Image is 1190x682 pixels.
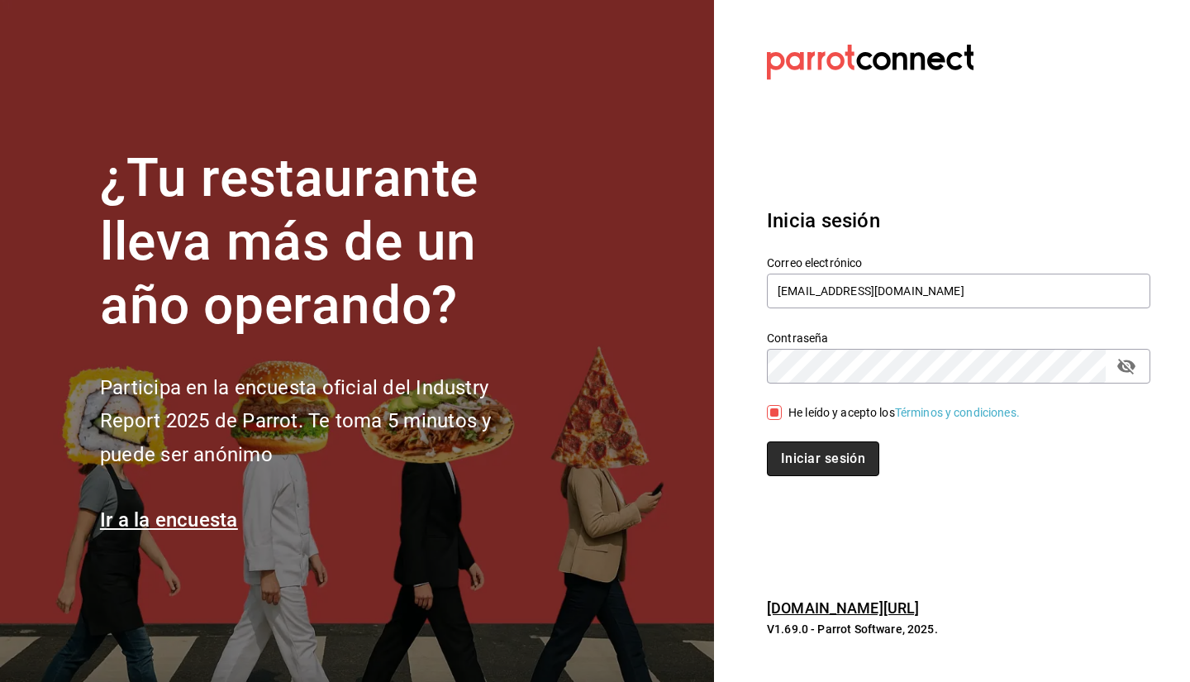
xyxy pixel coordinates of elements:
p: V1.69.0 - Parrot Software, 2025. [767,621,1150,637]
a: [DOMAIN_NAME][URL] [767,599,919,617]
h2: Participa en la encuesta oficial del Industry Report 2025 de Parrot. Te toma 5 minutos y puede se... [100,371,546,472]
h1: ¿Tu restaurante lleva más de un año operando? [100,147,546,337]
button: Iniciar sesión [767,441,879,476]
button: passwordField [1112,352,1140,380]
h3: Inicia sesión [767,206,1150,236]
input: Ingresa tu correo electrónico [767,274,1150,308]
a: Términos y condiciones. [895,406,1020,419]
a: Ir a la encuesta [100,508,238,532]
label: Contraseña [767,332,1150,344]
label: Correo electrónico [767,257,1150,269]
div: He leído y acepto los [788,404,1020,422]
